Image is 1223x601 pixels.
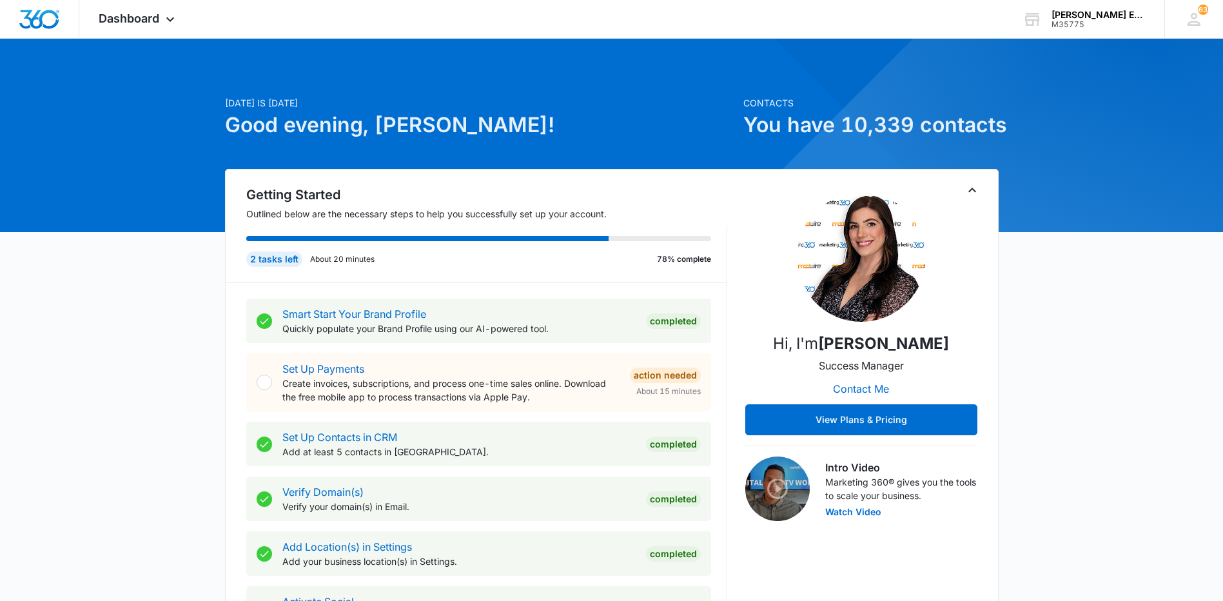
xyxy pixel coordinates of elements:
[282,431,397,444] a: Set Up Contacts in CRM
[646,546,701,562] div: Completed
[282,486,364,498] a: Verify Domain(s)
[825,475,977,502] p: Marketing 360® gives you the tools to scale your business.
[282,362,364,375] a: Set Up Payments
[745,404,977,435] button: View Plans & Pricing
[1052,10,1146,20] div: account name
[282,308,426,320] a: Smart Start Your Brand Profile
[820,373,902,404] button: Contact Me
[964,182,980,198] button: Toggle Collapse
[1052,20,1146,29] div: account id
[310,253,375,265] p: About 20 minutes
[745,457,810,521] img: Intro Video
[282,322,636,335] p: Quickly populate your Brand Profile using our AI-powered tool.
[246,185,727,204] h2: Getting Started
[225,96,736,110] p: [DATE] is [DATE]
[99,12,159,25] span: Dashboard
[743,96,999,110] p: Contacts
[630,368,701,383] div: Action Needed
[282,377,620,404] p: Create invoices, subscriptions, and process one-time sales online. Download the free mobile app t...
[282,500,636,513] p: Verify your domain(s) in Email.
[1198,5,1208,15] span: 63
[657,253,711,265] p: 78% complete
[225,110,736,141] h1: Good evening, [PERSON_NAME]!
[1198,5,1208,15] div: notifications count
[743,110,999,141] h1: You have 10,339 contacts
[773,332,949,355] p: Hi, I'm
[646,491,701,507] div: Completed
[282,540,412,553] a: Add Location(s) in Settings
[636,386,701,397] span: About 15 minutes
[825,460,977,475] h3: Intro Video
[797,193,926,322] img: Carlee Heinmiller
[246,251,302,267] div: 2 tasks left
[282,445,636,458] p: Add at least 5 contacts in [GEOGRAPHIC_DATA].
[282,555,636,568] p: Add your business location(s) in Settings.
[646,437,701,452] div: Completed
[819,358,904,373] p: Success Manager
[825,507,881,517] button: Watch Video
[818,334,949,353] strong: [PERSON_NAME]
[246,207,727,221] p: Outlined below are the necessary steps to help you successfully set up your account.
[646,313,701,329] div: Completed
